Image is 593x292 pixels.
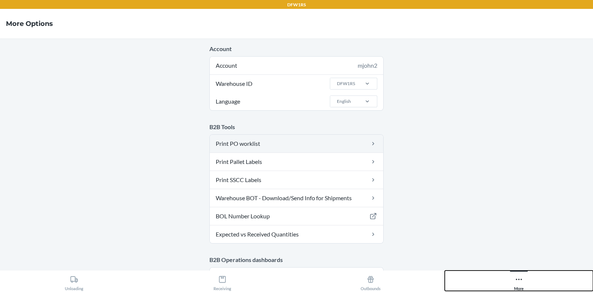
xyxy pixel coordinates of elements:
button: Outbounds [296,271,445,291]
a: Operating Metrics Dashboard [210,268,383,285]
p: Account [209,44,384,53]
p: DFW1RS [287,1,306,8]
span: Warehouse ID [215,75,254,93]
button: Receiving [148,271,296,291]
div: English [337,98,351,105]
h4: More Options [6,19,53,28]
p: B2B Operations dashboards [209,255,384,264]
a: BOL Number Lookup [210,207,383,225]
span: Language [215,93,241,110]
div: Receiving [213,272,231,291]
a: Print Pallet Labels [210,153,383,171]
div: More [514,272,524,291]
div: Outbounds [361,272,381,291]
div: Account [210,57,383,74]
input: Warehouse IDDFW1RS [336,80,337,87]
div: mjohn2 [358,61,377,70]
div: DFW1RS [337,80,355,87]
div: Unloading [65,272,83,291]
button: More [445,271,593,291]
input: LanguageEnglish [336,98,337,105]
a: Print PO worklist [210,135,383,152]
a: Expected vs Received Quantities [210,225,383,243]
a: Warehouse BOT - Download/Send Info for Shipments [210,189,383,207]
a: Print SSCC Labels [210,171,383,189]
p: B2B Tools [209,122,384,131]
